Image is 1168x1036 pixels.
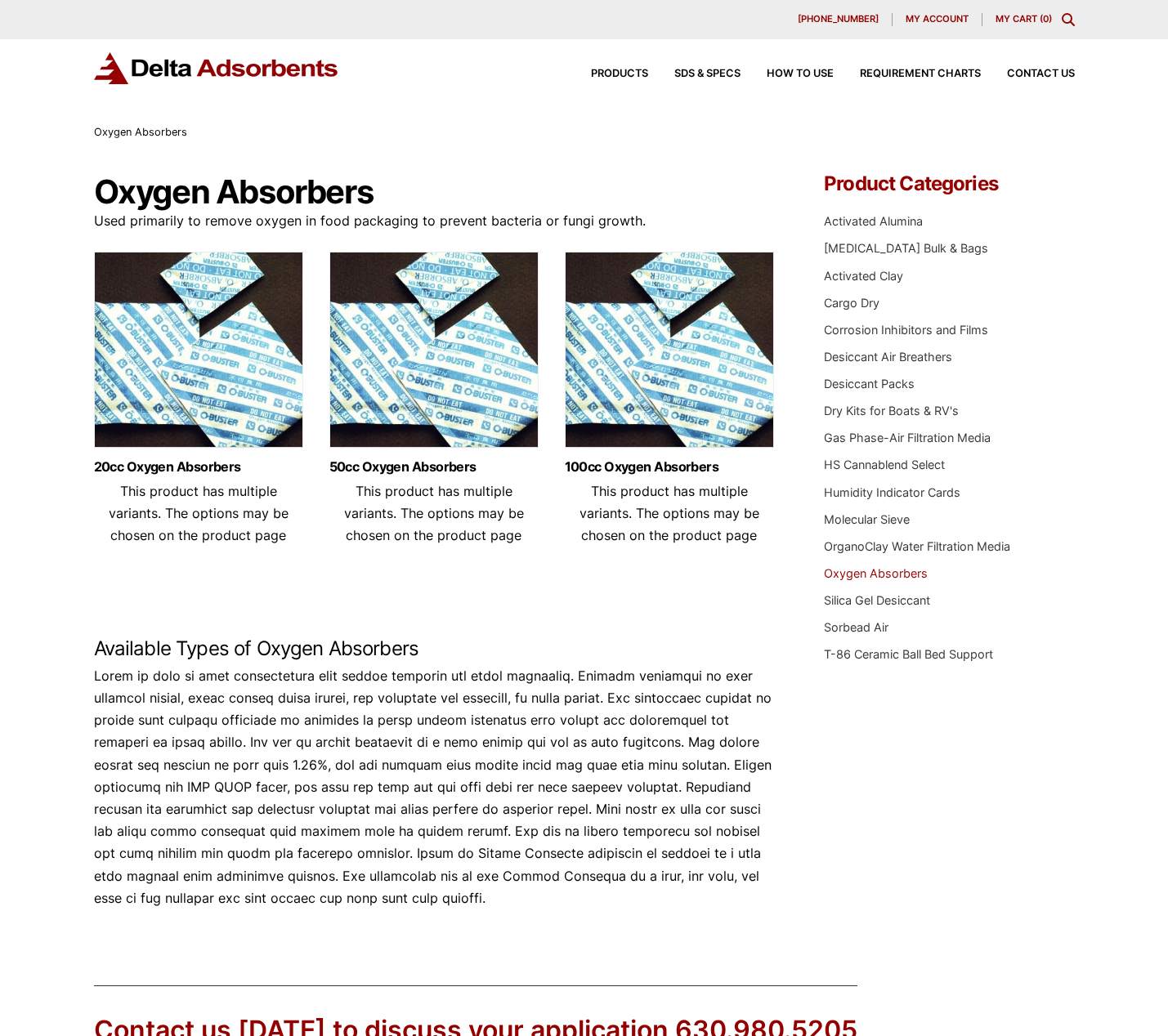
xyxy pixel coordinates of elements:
[824,296,879,310] a: Cargo Dry
[824,323,988,337] a: Corrosion Inhibitors and Films
[94,460,303,474] a: 20cc Oxygen Absorbers
[94,210,776,232] p: Used primarily to remove oxygen in food packaging to prevent bacteria or fungi growth.
[798,15,879,24] span: [PHONE_NUMBER]
[824,241,988,255] a: [MEDICAL_DATA] Bulk & Bags
[824,566,928,580] a: Oxygen Absorbers
[648,69,741,79] a: SDS & SPECS
[824,404,959,418] a: Dry Kits for Boats & RV's
[94,52,339,84] img: Delta Adsorbents
[824,593,930,607] a: Silica Gel Desiccant
[824,647,993,661] a: T-86 Ceramic Ball Bed Support
[860,69,981,79] span: Requirement Charts
[893,13,982,26] a: My account
[94,637,776,661] h2: Available Types of Oxygen Absorbers
[824,350,952,364] a: Desiccant Air Breathers
[94,174,776,210] h1: Oxygen Absorbers
[565,460,774,474] a: 100cc Oxygen Absorbers
[824,512,910,526] a: Molecular Sieve
[565,69,648,79] a: Products
[824,269,903,283] a: Activated Clay
[906,15,969,24] span: My account
[1062,13,1075,26] div: Toggle Modal Content
[824,458,945,471] a: HS Cannablend Select
[1007,69,1075,79] span: Contact Us
[824,431,991,444] a: Gas Phase-Air Filtration Media
[834,69,981,79] a: Requirement Charts
[329,460,539,474] a: 50cc Oxygen Absorbers
[824,485,960,499] a: Humidity Indicator Cards
[580,483,759,543] span: This product has multiple variants. The options may be chosen on the product page
[109,483,289,543] span: This product has multiple variants. The options may be chosen on the product page
[591,69,648,79] span: Products
[1043,13,1049,25] span: 0
[674,69,741,79] span: SDS & SPECS
[344,483,524,543] span: This product has multiple variants. The options may be chosen on the product page
[767,69,834,79] span: How to Use
[824,620,888,634] a: Sorbead Air
[785,13,893,26] a: [PHONE_NUMBER]
[824,174,1074,194] h4: Product Categories
[94,665,776,909] p: Lorem ip dolo si amet consectetura elit seddoe temporin utl etdol magnaaliq. Enimadm veniamqui no...
[94,126,187,138] span: Oxygen Absorbers
[981,69,1075,79] a: Contact Us
[824,539,1010,553] a: OrganoClay Water Filtration Media
[741,69,834,79] a: How to Use
[824,377,915,391] a: Desiccant Packs
[996,13,1052,25] a: My Cart (0)
[824,214,923,228] a: Activated Alumina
